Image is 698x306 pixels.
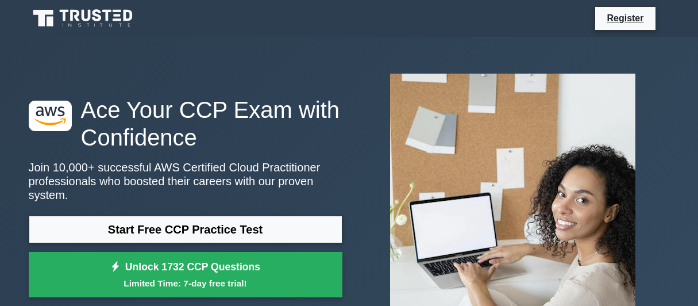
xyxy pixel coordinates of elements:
[29,252,342,298] a: Unlock 1732 CCP QuestionsLimited Time: 7-day free trial!
[29,96,342,151] h1: Ace Your CCP Exam with Confidence
[43,277,328,290] small: Limited Time: 7-day free trial!
[600,11,650,25] a: Register
[29,216,342,243] a: Start Free CCP Practice Test
[29,160,342,202] p: Join 10,000+ successful AWS Certified Cloud Practitioner professionals who boosted their careers ...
